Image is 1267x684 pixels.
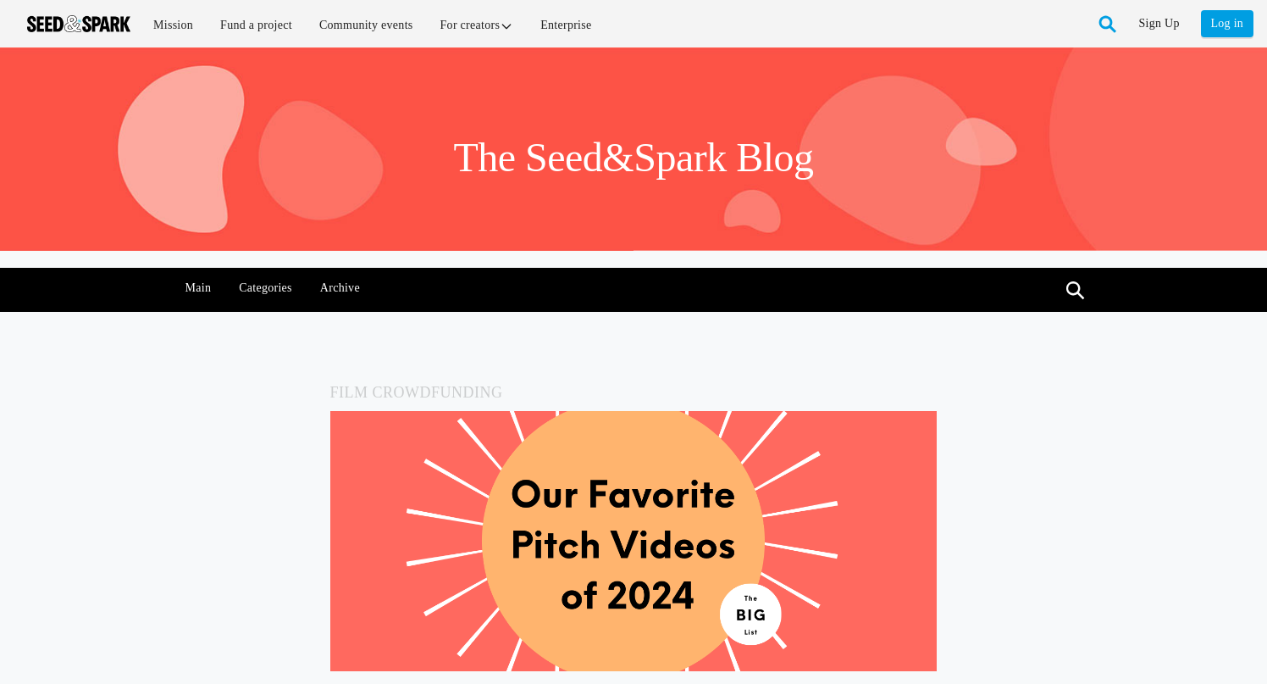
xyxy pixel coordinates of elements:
[1201,10,1253,37] a: Log in
[230,268,302,309] a: Categories
[453,132,813,183] h1: The Seed&Spark Blog
[208,7,304,43] a: Fund a project
[528,7,603,43] a: Enterprise
[311,268,368,309] a: Archive
[307,7,425,43] a: Community events
[141,7,205,43] a: Mission
[330,411,938,671] img: favorite%20blogs%20of%202024.png
[1139,10,1180,37] a: Sign Up
[27,15,130,32] img: Seed amp; Spark
[330,380,938,405] h5: Film Crowdfunding
[429,7,526,43] a: For creators
[176,268,220,309] a: Main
